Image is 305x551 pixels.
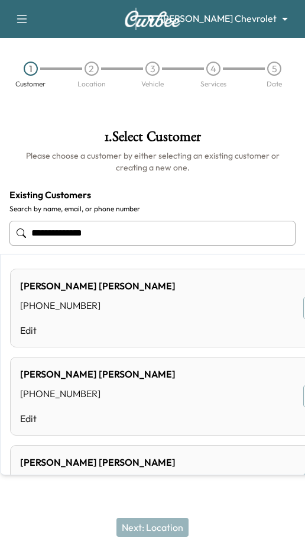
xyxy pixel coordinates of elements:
[20,386,176,401] div: [PHONE_NUMBER]
[9,150,296,173] h6: Please choose a customer by either selecting an existing customer or creating a new one.
[85,62,99,76] div: 2
[124,11,181,27] img: Curbee Logo
[20,279,176,293] div: [PERSON_NAME] [PERSON_NAME]
[9,204,296,214] label: Search by name, email, or phone number
[267,62,281,76] div: 5
[267,80,282,88] div: Date
[24,62,38,76] div: 1
[20,323,176,337] a: Edit
[200,80,226,88] div: Services
[15,80,46,88] div: Customer
[20,367,176,381] div: [PERSON_NAME] [PERSON_NAME]
[20,298,176,312] div: [PHONE_NUMBER]
[206,62,220,76] div: 4
[9,130,296,150] h1: 1 . Select Customer
[145,62,160,76] div: 3
[20,455,176,469] div: [PERSON_NAME] [PERSON_NAME]
[141,80,164,88] div: Vehicle
[20,475,176,489] div: [PHONE_NUMBER]
[9,188,296,202] h4: Existing Customers
[160,12,277,25] span: [PERSON_NAME] Chevrolet
[20,411,176,426] a: Edit
[77,80,106,88] div: Location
